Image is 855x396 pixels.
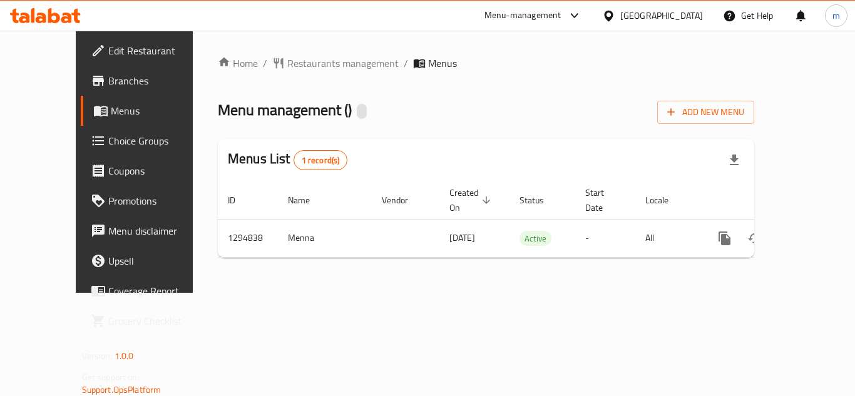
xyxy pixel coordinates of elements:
[404,56,408,71] li: /
[635,219,700,257] td: All
[81,126,218,156] a: Choice Groups
[719,145,749,175] div: Export file
[667,104,744,120] span: Add New Menu
[740,223,770,253] button: Change Status
[484,8,561,23] div: Menu-management
[218,56,754,71] nav: breadcrumb
[108,253,208,268] span: Upsell
[585,185,620,215] span: Start Date
[218,96,352,124] span: Menu management ( )
[108,283,208,298] span: Coverage Report
[218,56,258,71] a: Home
[575,219,635,257] td: -
[620,9,703,23] div: [GEOGRAPHIC_DATA]
[81,66,218,96] a: Branches
[108,73,208,88] span: Branches
[82,348,113,364] span: Version:
[657,101,754,124] button: Add New Menu
[108,223,208,238] span: Menu disclaimer
[81,36,218,66] a: Edit Restaurant
[645,193,685,208] span: Locale
[81,246,218,276] a: Upsell
[449,185,494,215] span: Created On
[81,96,218,126] a: Menus
[115,348,134,364] span: 1.0.0
[520,231,551,246] span: Active
[228,150,347,170] h2: Menus List
[228,193,252,208] span: ID
[108,43,208,58] span: Edit Restaurant
[218,219,278,257] td: 1294838
[294,155,347,166] span: 1 record(s)
[710,223,740,253] button: more
[294,150,348,170] div: Total records count
[278,219,372,257] td: Menna
[272,56,399,71] a: Restaurants management
[108,193,208,208] span: Promotions
[520,193,560,208] span: Status
[108,133,208,148] span: Choice Groups
[81,306,218,336] a: Grocery Checklist
[82,369,140,385] span: Get support on:
[81,276,218,306] a: Coverage Report
[700,181,840,220] th: Actions
[263,56,267,71] li: /
[81,156,218,186] a: Coupons
[81,216,218,246] a: Menu disclaimer
[111,103,208,118] span: Menus
[218,181,840,258] table: enhanced table
[81,186,218,216] a: Promotions
[287,56,399,71] span: Restaurants management
[520,231,551,246] div: Active
[108,313,208,328] span: Grocery Checklist
[449,230,475,246] span: [DATE]
[288,193,326,208] span: Name
[382,193,424,208] span: Vendor
[832,9,840,23] span: m
[428,56,457,71] span: Menus
[108,163,208,178] span: Coupons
